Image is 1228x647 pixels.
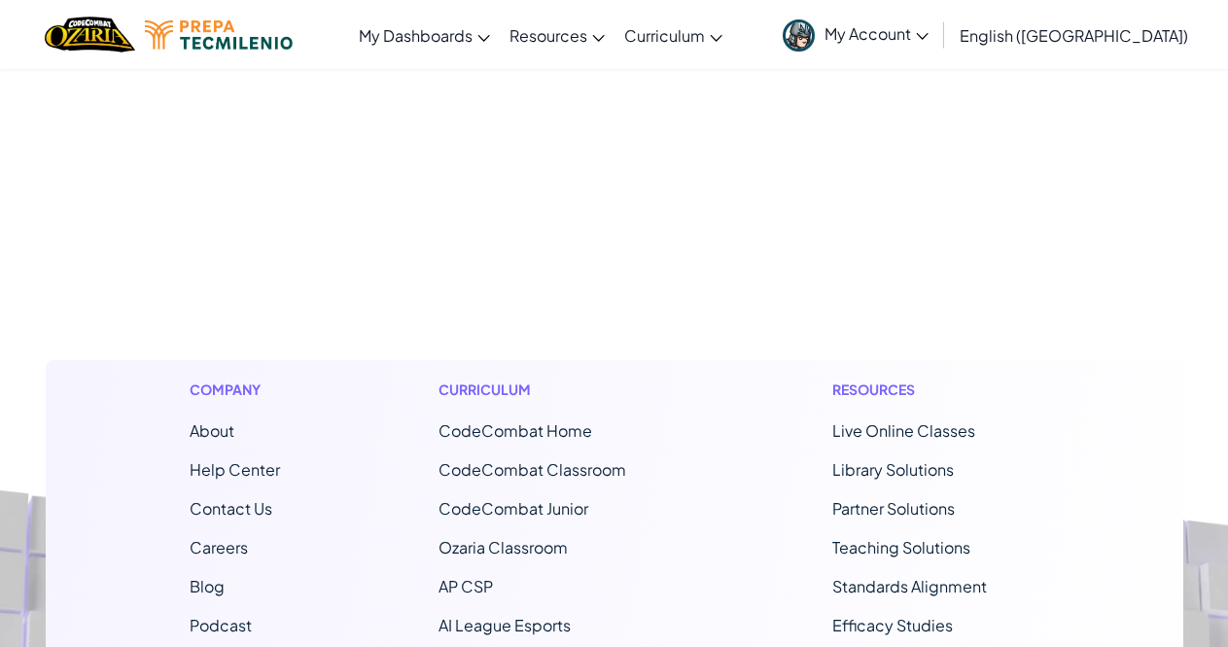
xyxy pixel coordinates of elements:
[190,420,234,441] a: About
[145,20,293,50] img: Tecmilenio logo
[439,420,592,441] span: CodeCombat Home
[439,537,568,557] a: Ozaria Classroom
[773,4,938,65] a: My Account
[359,25,473,46] span: My Dashboards
[439,498,588,519] a: CodeCombat Junior
[832,498,955,519] a: Partner Solutions
[45,15,135,54] a: Ozaria by CodeCombat logo
[783,19,815,52] img: avatar
[832,576,987,596] a: Standards Alignment
[950,9,1198,61] a: English ([GEOGRAPHIC_DATA])
[190,576,225,596] a: Blog
[832,615,953,635] a: Efficacy Studies
[190,537,248,557] a: Careers
[624,25,705,46] span: Curriculum
[439,459,626,480] a: CodeCombat Classroom
[509,25,587,46] span: Resources
[960,25,1188,46] span: English ([GEOGRAPHIC_DATA])
[832,379,1039,400] h1: Resources
[190,459,280,480] a: Help Center
[45,15,135,54] img: Home
[832,420,975,441] a: Live Online Classes
[614,9,732,61] a: Curriculum
[832,459,954,480] a: Library Solutions
[439,615,571,635] a: AI League Esports
[190,498,272,519] span: Contact Us
[500,9,614,61] a: Resources
[825,23,929,44] span: My Account
[832,537,970,557] a: Teaching Solutions
[439,379,674,400] h1: Curriculum
[190,379,280,400] h1: Company
[439,576,493,596] a: AP CSP
[349,9,500,61] a: My Dashboards
[190,615,252,635] a: Podcast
